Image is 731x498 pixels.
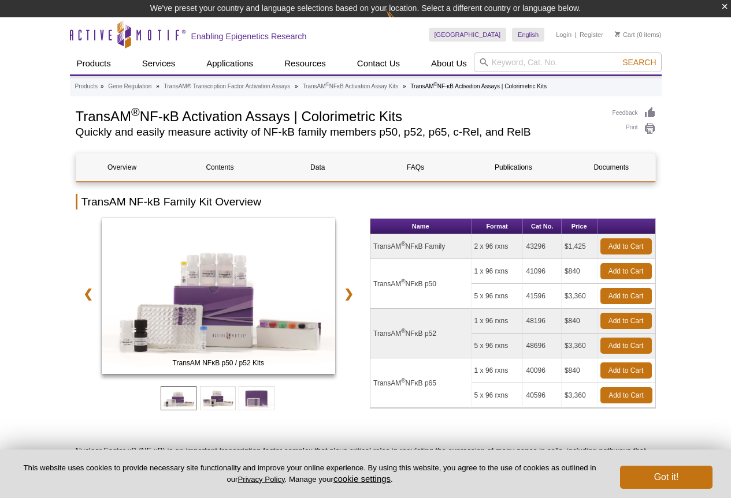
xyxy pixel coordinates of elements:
a: Resources [277,53,333,74]
img: TransAM NFκB p50 / p52 Kits [102,218,336,374]
td: 48196 [523,309,561,334]
a: Contact Us [350,53,407,74]
a: Products [75,81,98,92]
a: Contents [174,153,266,181]
td: 5 x 96 rxns [472,334,524,358]
a: Publications [467,153,559,181]
a: Documents [565,153,657,181]
a: English [512,28,544,42]
td: $840 [562,309,598,334]
td: TransAM NFκB Family [370,234,472,259]
a: Products [70,53,118,74]
h2: TransAM NF-kB Family Kit Overview [76,194,656,209]
td: 5 x 96 rxns [472,383,524,408]
td: $3,360 [562,284,598,309]
a: Privacy Policy [238,475,284,484]
th: Name [370,219,472,234]
button: Search [619,57,659,68]
li: (0 items) [615,28,662,42]
td: 41096 [523,259,561,284]
p: This website uses cookies to provide necessary site functionality and improve your online experie... [18,463,601,485]
a: Add to Cart [600,238,652,254]
th: Cat No. [523,219,561,234]
a: Login [556,31,572,39]
a: Gene Regulation [108,81,151,92]
a: Add to Cart [600,362,652,379]
a: [GEOGRAPHIC_DATA] [429,28,507,42]
a: FAQs [369,153,461,181]
td: 41596 [523,284,561,309]
a: Register [580,31,603,39]
a: Add to Cart [600,338,652,354]
a: Applications [199,53,260,74]
td: 48696 [523,334,561,358]
sup: ® [401,328,405,334]
sup: ® [434,81,437,87]
a: TransAM NFκB p50 / p52 Kits [102,218,336,377]
td: $3,360 [562,383,598,408]
li: » [101,83,104,89]
sup: ® [401,241,405,247]
a: TransAM® Transcription Factor Activation Assays [164,81,291,92]
button: cookie settings [333,474,391,484]
a: Add to Cart [600,288,652,304]
th: Format [472,219,524,234]
sup: ® [401,278,405,284]
td: 40096 [523,358,561,383]
a: Overview [76,153,168,181]
a: Data [272,153,363,181]
a: Cart [615,31,635,39]
h2: Quickly and easily measure activity of NF-kB family members p50, p52, p65, c-Rel, and RelB [76,127,601,137]
h1: TransAM NF-κB Activation Assays | Colorimetric Kits [76,107,601,124]
a: Add to Cart [600,387,652,403]
img: Change Here [386,9,417,36]
td: 40596 [523,383,561,408]
td: $3,360 [562,334,598,358]
h2: Enabling Epigenetics Research [191,31,307,42]
p: Nuclear Factor κB (NF-κB) is an important transcription factor complex that plays critical roles ... [76,445,656,491]
span: TransAM NFκB p50 / p52 Kits [104,357,333,369]
a: Print [613,122,656,135]
a: ❮ [76,280,101,307]
td: 2 x 96 rxns [472,234,524,259]
a: Feedback [613,107,656,119]
td: 1 x 96 rxns [472,309,524,334]
sup: ® [131,106,140,118]
td: $840 [562,358,598,383]
li: » [403,83,406,89]
input: Keyword, Cat. No. [474,53,662,72]
td: 43296 [523,234,561,259]
a: Add to Cart [600,263,652,279]
li: » [295,83,298,89]
td: 1 x 96 rxns [472,358,524,383]
th: Price [562,219,598,234]
a: About Us [424,53,474,74]
td: $1,425 [562,234,598,259]
td: 1 x 96 rxns [472,259,524,284]
img: Your Cart [615,31,620,37]
a: Services [135,53,183,74]
span: Search [622,58,656,67]
sup: ® [401,377,405,384]
sup: ® [326,81,329,87]
td: TransAM NFκB p50 [370,259,472,309]
td: 5 x 96 rxns [472,284,524,309]
td: $840 [562,259,598,284]
a: ❯ [336,280,361,307]
td: TransAM NFκB p52 [370,309,472,358]
li: TransAM NF-κB Activation Assays | Colorimetric Kits [410,83,547,89]
li: » [156,83,159,89]
a: TransAM®NFκB Activation Assay Kits [302,81,398,92]
a: Add to Cart [600,313,652,329]
button: Got it! [620,466,713,489]
td: TransAM NFκB p65 [370,358,472,408]
li: | [575,28,577,42]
